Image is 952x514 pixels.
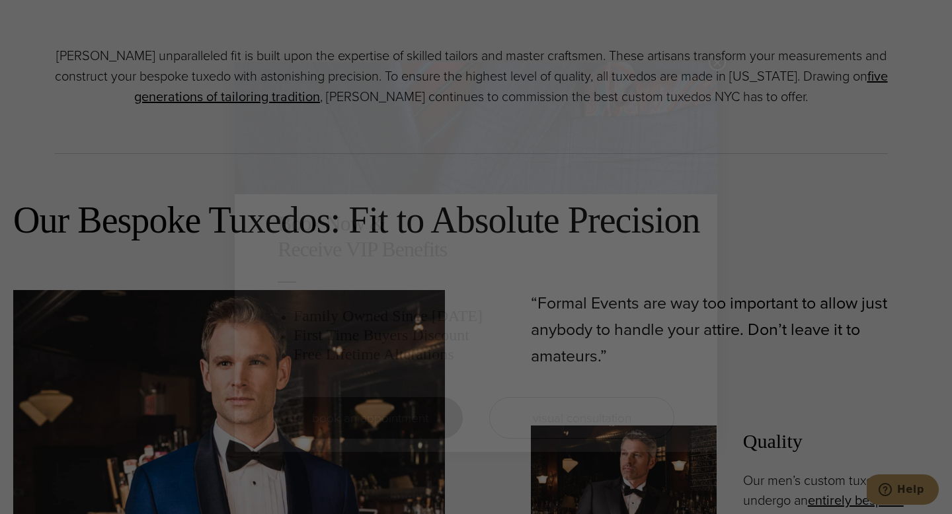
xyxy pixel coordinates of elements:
[709,54,726,71] button: Close
[294,307,674,326] h3: Family Owned Since [DATE]
[294,345,674,364] h3: Free Lifetime Alterations
[278,397,463,439] a: book an appointment
[30,9,58,21] span: Help
[489,397,674,439] a: visual consultation
[294,326,674,345] h3: First Time Buyers Discount
[278,211,674,262] h2: Book Now & Receive VIP Benefits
